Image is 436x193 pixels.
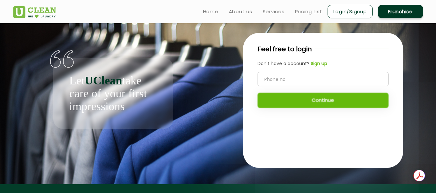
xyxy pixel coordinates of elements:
[328,5,373,18] a: Login/Signup
[258,60,309,67] span: Don't have a account?
[13,6,56,18] img: UClean Laundry and Dry Cleaning
[258,44,312,54] p: Feel free to login
[258,72,389,86] input: Phone no
[263,8,285,15] a: Services
[69,74,157,113] p: Let take care of your first impressions
[50,50,74,68] img: quote-img
[309,60,327,67] a: Sign up
[295,8,322,15] a: Pricing List
[311,60,327,67] b: Sign up
[229,8,252,15] a: About us
[378,5,423,18] a: Franchise
[85,74,122,87] b: UClean
[203,8,218,15] a: Home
